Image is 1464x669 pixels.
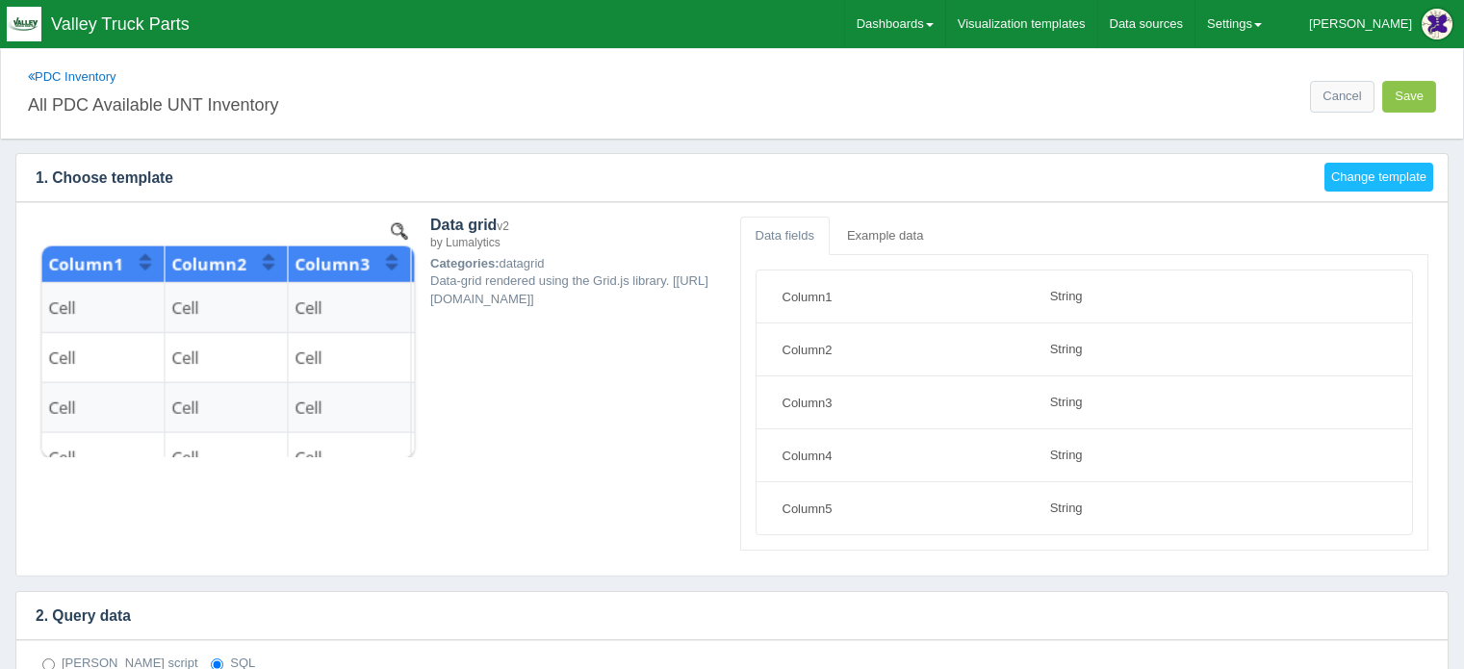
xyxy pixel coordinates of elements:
img: q1blfpkbivjhsugxdrfq.png [7,7,41,41]
h4: Data grid [430,217,725,250]
a: PDC Inventory [28,69,116,84]
small: by Lumalytics [430,236,501,249]
p: Data-grid rendered using the Grid.js library. [[URL][DOMAIN_NAME]] [430,272,725,308]
input: Field name [771,333,1023,366]
input: Field name [771,280,1023,313]
span: Valley Truck Parts [51,14,190,34]
div: datagrid [430,217,725,458]
a: Cancel [1310,81,1374,113]
button: Save [1382,81,1436,113]
img: Profile Picture [1422,9,1452,39]
h4: 2. Query data [16,592,1419,640]
a: Data fields [740,217,830,256]
h4: 1. Choose template [16,154,1310,202]
small: v2 [497,219,509,233]
div: [PERSON_NAME] [1309,5,1412,43]
input: Field name [771,439,1023,472]
input: Chart title [28,87,725,119]
input: Field name [771,492,1023,525]
a: Example data [832,217,939,256]
button: Change template [1324,163,1433,193]
input: Field name [771,386,1023,419]
strong: Categories: [430,256,500,270]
